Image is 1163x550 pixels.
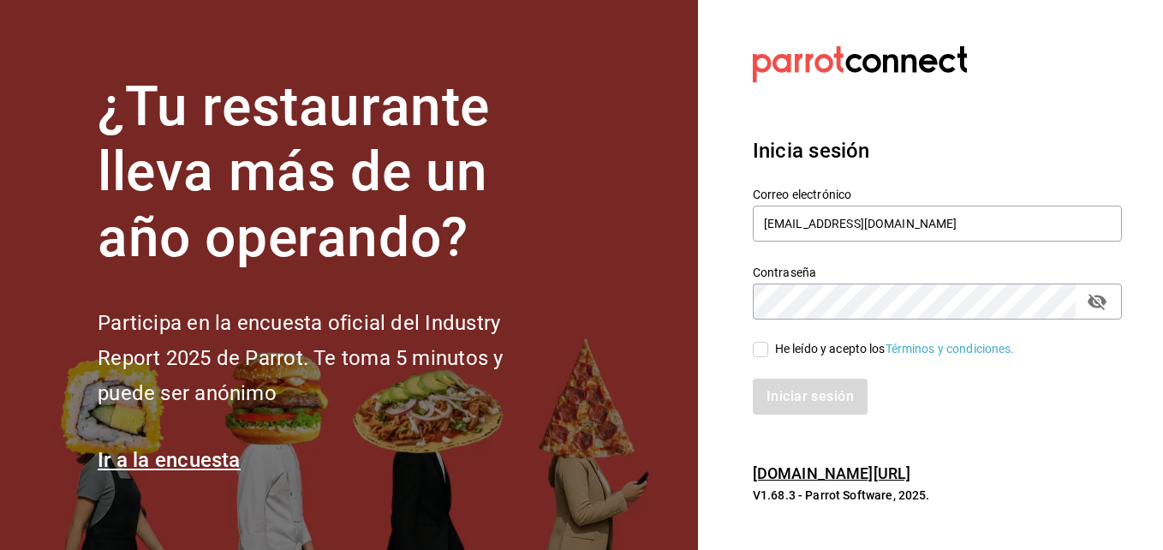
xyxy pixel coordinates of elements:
a: Términos y condiciones. [886,342,1015,356]
label: Correo electrónico [753,188,1122,200]
input: Ingresa tu correo electrónico [753,206,1122,242]
a: Ir a la encuesta [98,448,241,472]
label: Contraseña [753,266,1122,278]
h3: Inicia sesión [753,135,1122,166]
h1: ¿Tu restaurante lleva más de un año operando? [98,75,560,272]
h2: Participa en la encuesta oficial del Industry Report 2025 de Parrot. Te toma 5 minutos y puede se... [98,306,560,410]
p: V1.68.3 - Parrot Software, 2025. [753,487,1122,504]
a: [DOMAIN_NAME][URL] [753,464,910,482]
button: passwordField [1082,287,1112,316]
div: He leído y acepto los [775,340,1015,358]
